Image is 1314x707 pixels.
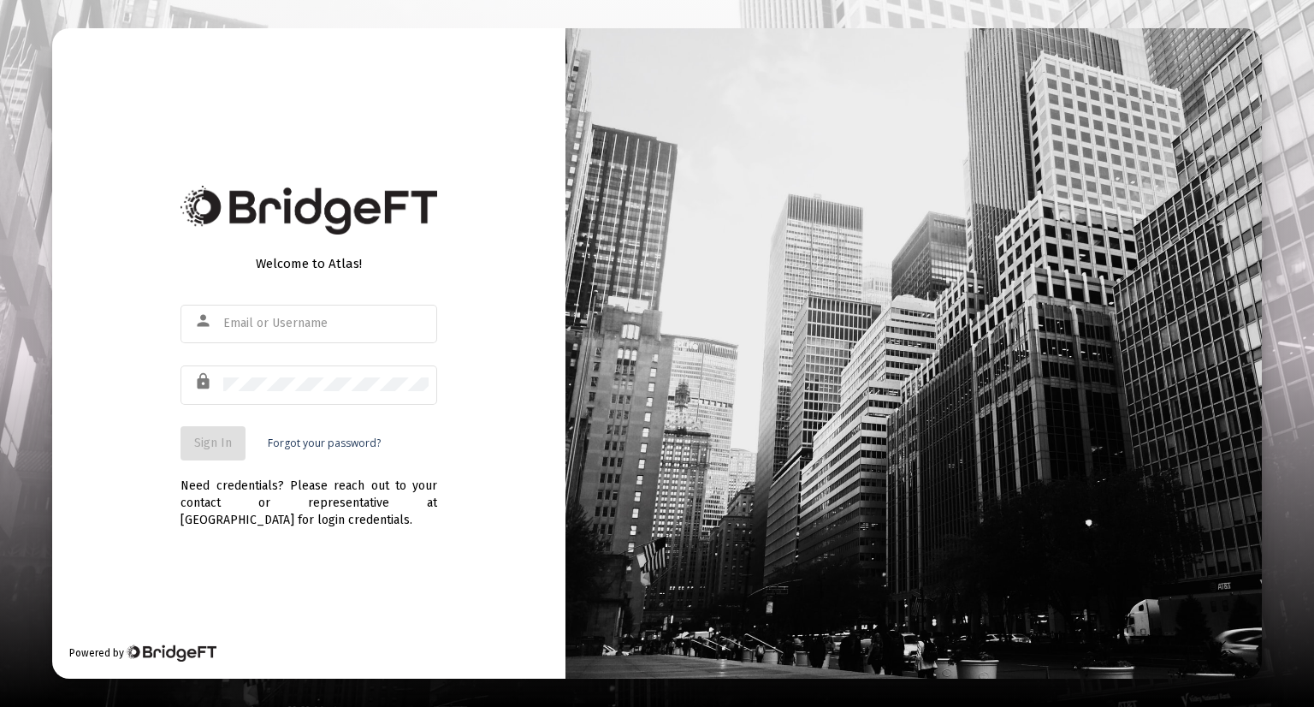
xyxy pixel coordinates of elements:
div: Welcome to Atlas! [181,255,437,272]
div: Need credentials? Please reach out to your contact or representative at [GEOGRAPHIC_DATA] for log... [181,460,437,529]
div: Powered by [69,645,216,662]
button: Sign In [181,426,246,460]
span: Sign In [194,436,232,450]
img: Bridge Financial Technology Logo [126,645,216,662]
mat-icon: person [194,311,215,331]
img: Bridge Financial Technology Logo [181,186,437,235]
input: Email or Username [223,317,429,330]
a: Forgot your password? [268,435,381,452]
mat-icon: lock [194,371,215,392]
